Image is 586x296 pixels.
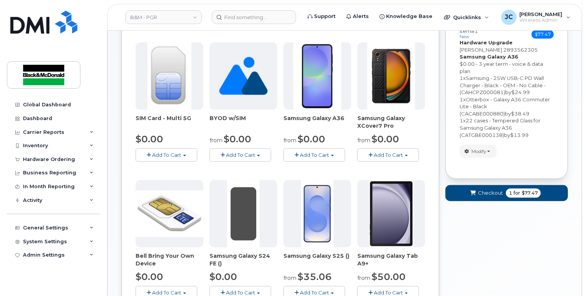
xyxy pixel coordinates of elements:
[125,10,202,24] a: B&M - PGR
[357,114,425,130] div: Samsung Galaxy XCover7 Pro
[301,180,334,247] img: phone23817.JPG
[460,47,502,53] span: [PERSON_NAME]
[520,17,563,23] span: Wireless Admin
[509,190,512,197] span: 1
[445,185,568,201] button: Checkout 1 for $77.47
[512,190,522,197] span: for
[374,289,403,296] span: Add To Cart
[224,133,251,145] span: $0.00
[374,9,438,24] a: Knowledge Base
[219,42,268,110] img: no_image_found-2caef05468ed5679b831cfe6fc140e25e0c280774317ffc20a367ab7fd17291e.png
[210,148,271,162] button: Add To Cart
[357,148,419,162] button: Add To Cart
[136,271,163,282] span: $0.00
[341,9,374,24] a: Alerts
[460,117,540,138] span: 22 cases - Tempered Glass for Samsung Galaxy A36 (CATGBE000138)
[460,54,518,60] strong: Samsung Galaxy A36
[522,190,538,197] span: $77.47
[226,152,255,158] span: Add To Cart
[471,148,486,155] span: Modify
[212,10,296,24] input: Find something...
[453,14,481,20] span: Quicklinks
[511,89,530,95] span: $24.99
[300,152,329,158] span: Add To Cart
[300,289,329,296] span: Add To Cart
[283,275,296,281] small: from
[302,9,341,24] a: Support
[511,111,529,117] span: $38.49
[227,180,260,247] img: phone23975.JPG
[510,132,529,138] span: $13.99
[460,96,554,117] div: x by
[471,28,478,34] span: #1
[439,10,494,25] div: Quicklinks
[298,133,325,145] span: $0.00
[283,252,351,267] div: Samsung Galaxy S25 ()
[460,60,554,75] div: $0.00 - 3 year term - voice & data plan
[210,114,277,130] div: BYOD w/SIM
[353,13,369,20] span: Alerts
[147,42,191,110] img: 00D627D4-43E9-49B7-A367-2C99342E128C.jpg
[478,189,503,197] span: Checkout
[357,275,370,281] small: from
[460,145,497,158] button: Modify
[298,271,332,282] span: $35.06
[460,117,463,124] span: 1
[372,271,406,282] span: $50.00
[357,252,425,267] div: Samsung Galaxy Tab A9+
[136,148,197,162] button: Add To Cart
[136,114,203,130] div: SIM Card - Multi 5G
[460,96,463,102] span: 1
[460,96,550,117] span: Otterbox - Galaxy A36 Commuter Lite - Black (CACABE000880)
[460,75,546,95] span: Samsung - 25W USB-C PD Wall Charger - Black - OEM - No Cable - (CAHCPZ000081)
[136,252,203,267] div: Bell Bring Your Own Device
[505,13,513,22] span: JC
[520,11,563,17] span: [PERSON_NAME]
[503,47,538,53] span: 2893562305
[532,30,554,39] span: $77.47
[283,148,345,162] button: Add To Cart
[226,289,255,296] span: Add To Cart
[386,13,432,20] span: Knowledge Base
[496,10,576,25] div: Jackie Cox
[460,39,512,46] strong: Hardware Upgrade
[210,252,277,267] div: Samsung Galaxy S24 FE ()
[374,152,403,158] span: Add To Cart
[136,133,163,145] span: $0.00
[283,114,351,130] div: Samsung Galaxy A36
[357,137,370,144] small: from
[210,137,223,144] small: from
[136,190,203,237] img: phone23274.JPG
[367,42,416,110] img: phone23879.JPG
[460,28,478,39] h3: Item
[460,117,554,138] div: x by
[460,75,554,96] div: x by
[283,137,296,144] small: from
[460,75,463,81] span: 1
[369,180,413,247] img: phone23884.JPG
[152,152,181,158] span: Add To Cart
[210,271,237,282] span: $0.00
[293,42,342,110] img: phone23886.JPG
[372,133,399,145] span: $0.00
[460,34,469,39] small: new
[314,13,336,20] span: Support
[152,289,181,296] span: Add To Cart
